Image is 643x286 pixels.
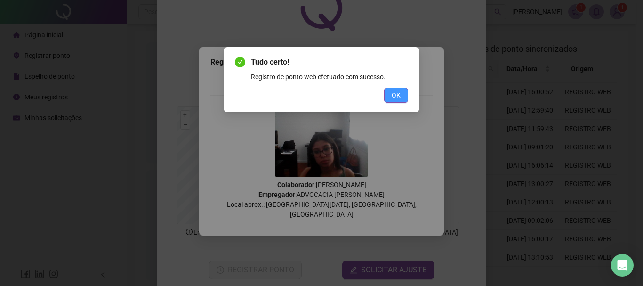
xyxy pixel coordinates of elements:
[235,57,245,67] span: check-circle
[251,57,408,68] span: Tudo certo!
[251,72,408,82] div: Registro de ponto web efetuado com sucesso.
[392,90,401,100] span: OK
[384,88,408,103] button: OK
[611,254,634,277] div: Open Intercom Messenger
